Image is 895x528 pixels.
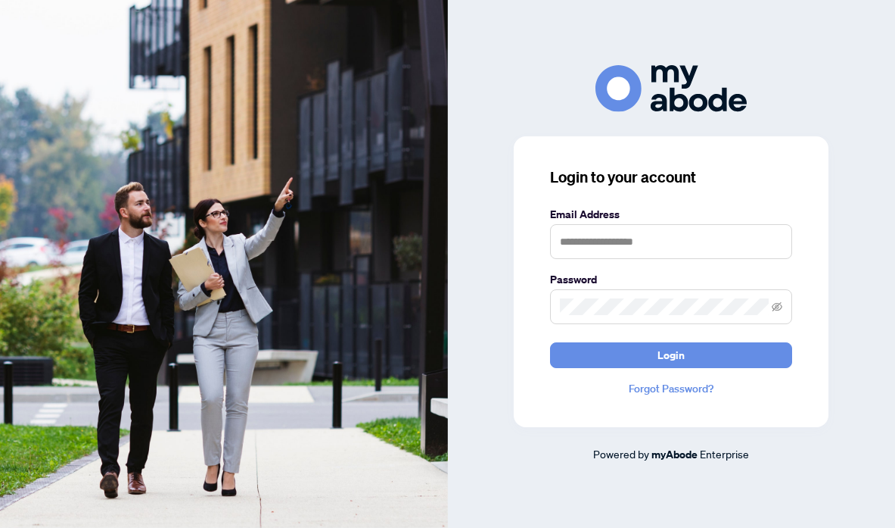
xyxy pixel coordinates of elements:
a: Forgot Password? [550,380,792,397]
span: Powered by [593,447,649,461]
h3: Login to your account [550,167,792,188]
button: Login [550,342,792,368]
a: myAbode [651,446,698,463]
label: Email Address [550,206,792,223]
span: Enterprise [700,447,749,461]
span: Login [657,343,685,367]
label: Password [550,271,792,288]
span: eye-invisible [772,301,782,312]
img: ma-logo [595,65,747,111]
